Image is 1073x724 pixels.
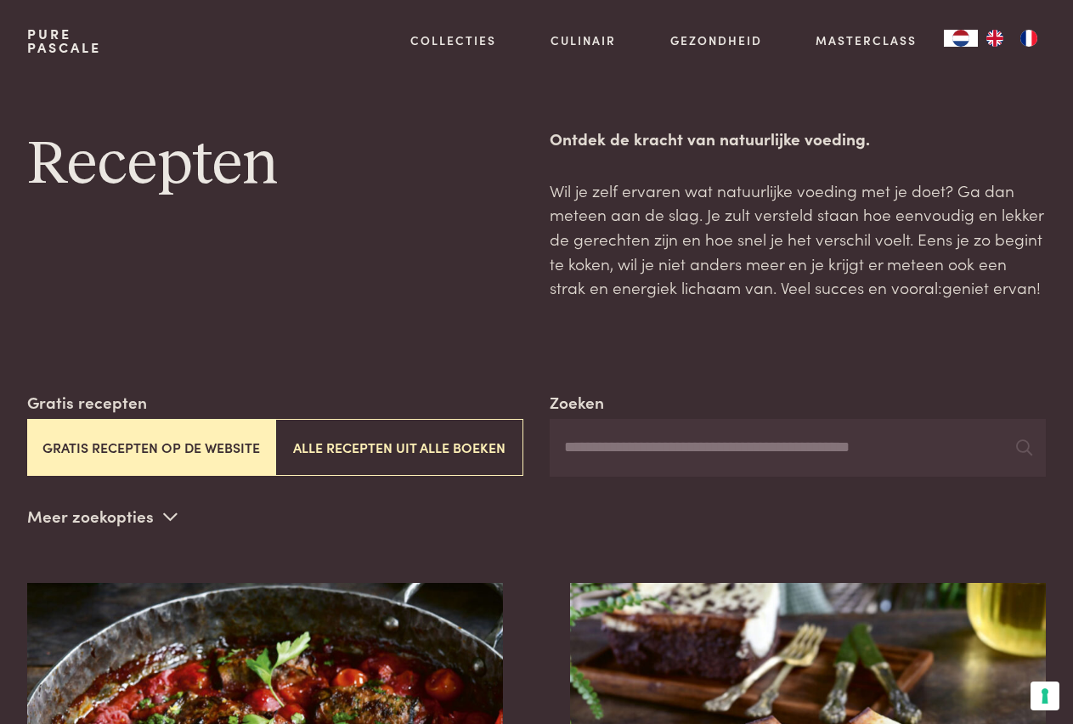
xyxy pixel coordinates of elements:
label: Zoeken [550,390,604,415]
aside: Language selected: Nederlands [944,30,1046,47]
a: FR [1012,30,1046,47]
a: NL [944,30,978,47]
a: PurePascale [27,27,101,54]
a: Masterclass [816,31,917,49]
button: Gratis recepten op de website [27,419,275,476]
a: Culinair [551,31,616,49]
ul: Language list [978,30,1046,47]
p: Wil je zelf ervaren wat natuurlijke voeding met je doet? Ga dan meteen aan de slag. Je zult verst... [550,178,1046,300]
button: Alle recepten uit alle boeken [275,419,523,476]
strong: Ontdek de kracht van natuurlijke voeding. [550,127,870,150]
button: Uw voorkeuren voor toestemming voor trackingtechnologieën [1031,682,1059,710]
a: Gezondheid [670,31,762,49]
h1: Recepten [27,127,523,203]
label: Gratis recepten [27,390,147,415]
div: Language [944,30,978,47]
a: Collecties [410,31,496,49]
a: EN [978,30,1012,47]
p: Meer zoekopties [27,504,178,529]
